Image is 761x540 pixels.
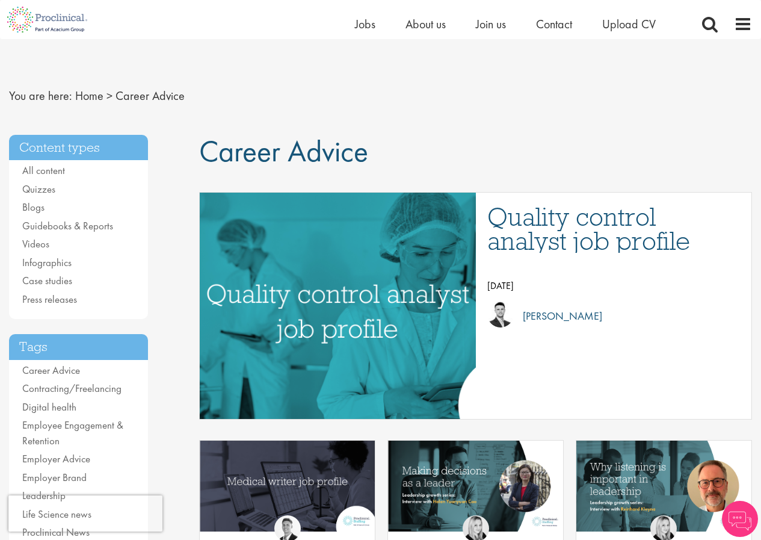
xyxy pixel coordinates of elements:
a: Join us [476,16,506,32]
a: Quizzes [22,182,55,196]
img: quality control analyst job profile [120,193,556,419]
img: Joshua Godden [487,301,514,327]
a: Employee Engagement & Retention [22,418,123,447]
a: All content [22,164,65,177]
iframe: reCAPTCHA [8,495,162,532]
a: breadcrumb link [75,88,103,104]
a: Digital health [22,400,76,414]
a: Employer Brand [22,471,87,484]
h3: Content types [9,135,148,161]
a: Case studies [22,274,72,287]
span: > [106,88,112,104]
a: Link to a post [200,193,475,419]
img: Why listening is important in leadership | Reinhard Kleyna [576,441,751,532]
span: Career Advice [199,132,368,170]
a: Infographics [22,256,72,269]
a: Blogs [22,200,45,214]
a: Upload CV [602,16,656,32]
img: Decisions in leadership with Helen Yuanyuan Cao [388,441,563,532]
a: Quality control analyst job profile [487,205,739,253]
a: Employer Advice [22,452,90,465]
p: [PERSON_NAME] [514,307,602,325]
a: Career Advice [22,364,80,377]
h3: Tags [9,334,148,360]
span: Career Advice [116,88,185,104]
a: Contact [536,16,572,32]
a: Jobs [355,16,375,32]
a: About us [405,16,446,32]
a: Contracting/Freelancing [22,382,122,395]
a: Guidebooks & Reports [22,219,113,232]
a: Press releases [22,293,77,306]
span: You are here: [9,88,72,104]
img: Medical writer job profile [200,441,375,532]
a: Leadership [22,489,66,502]
a: Videos [22,237,49,250]
a: Proclinical News [22,526,90,539]
a: Joshua Godden [PERSON_NAME] [487,301,739,331]
p: [DATE] [487,277,739,295]
img: Chatbot [722,501,758,537]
